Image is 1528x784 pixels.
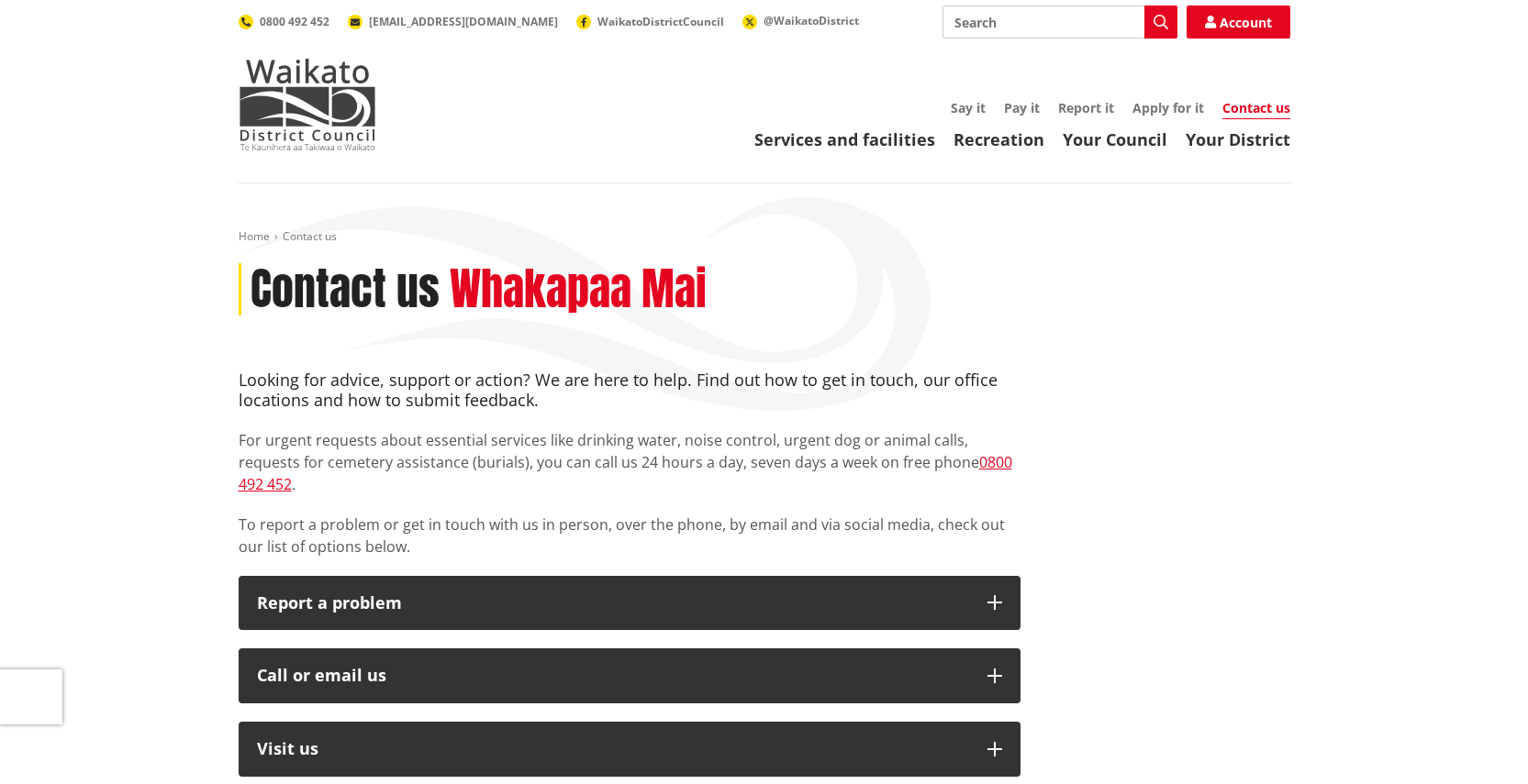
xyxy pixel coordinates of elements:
h1: Contact us [251,263,440,316]
span: 0800 492 452 [260,14,329,29]
button: Report a problem [239,576,1021,631]
a: @WaikatoDistrict [742,13,859,28]
p: For urgent requests about essential services like drinking water, noise control, urgent dog or an... [239,429,1021,495]
a: Services and facilities [754,128,935,150]
button: Visit us [239,722,1021,777]
a: Your Council [1063,128,1167,150]
a: Contact us [1222,99,1290,119]
p: To report a problem or get in touch with us in person, over the phone, by email and via social me... [239,513,1021,558]
h2: Whakapaa Mai [450,263,707,316]
div: Call or email us [257,667,969,685]
button: Call or email us [239,648,1021,703]
a: Recreation [954,128,1044,150]
a: Account [1187,6,1290,39]
img: Waikato District Council - Te Kaunihera aa Takiwaa o Waikato [239,59,376,150]
a: [EMAIL_ADDRESS][DOMAIN_NAME] [348,14,558,29]
a: Your District [1186,128,1290,150]
a: Say it [951,99,986,116]
a: 0800 492 452 [239,452,1012,494]
a: Home [239,228,270,244]
span: [EMAIL_ADDRESS][DOMAIN_NAME] [369,14,558,29]
nav: breadcrumb [239,229,1290,245]
h4: Looking for advice, support or action? We are here to help. Find out how to get in touch, our off... [239,370,1021,410]
a: WaikatoDistrictCouncil [576,14,724,29]
p: Visit us [257,740,969,758]
span: WaikatoDistrictCouncil [597,14,724,29]
a: Pay it [1004,99,1040,116]
a: 0800 492 452 [239,14,329,29]
a: Report it [1058,99,1114,116]
span: Contact us [283,228,337,244]
span: @WaikatoDistrict [764,13,859,28]
p: Report a problem [257,594,969,613]
input: Search input [942,6,1177,39]
a: Apply for it [1132,99,1204,116]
